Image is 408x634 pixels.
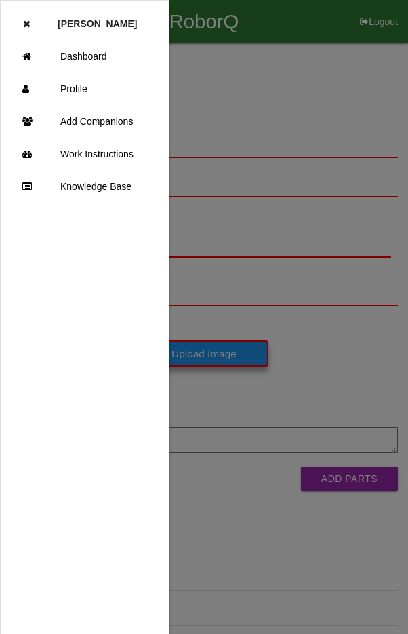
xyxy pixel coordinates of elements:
[1,170,169,203] a: Knowledge Base
[23,7,30,40] div: Close
[1,138,169,170] a: Work Instructions
[1,105,169,138] a: Add Companions
[58,7,137,29] p: Andrew Miller
[1,73,169,105] a: Profile
[1,40,169,73] a: Dashboard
